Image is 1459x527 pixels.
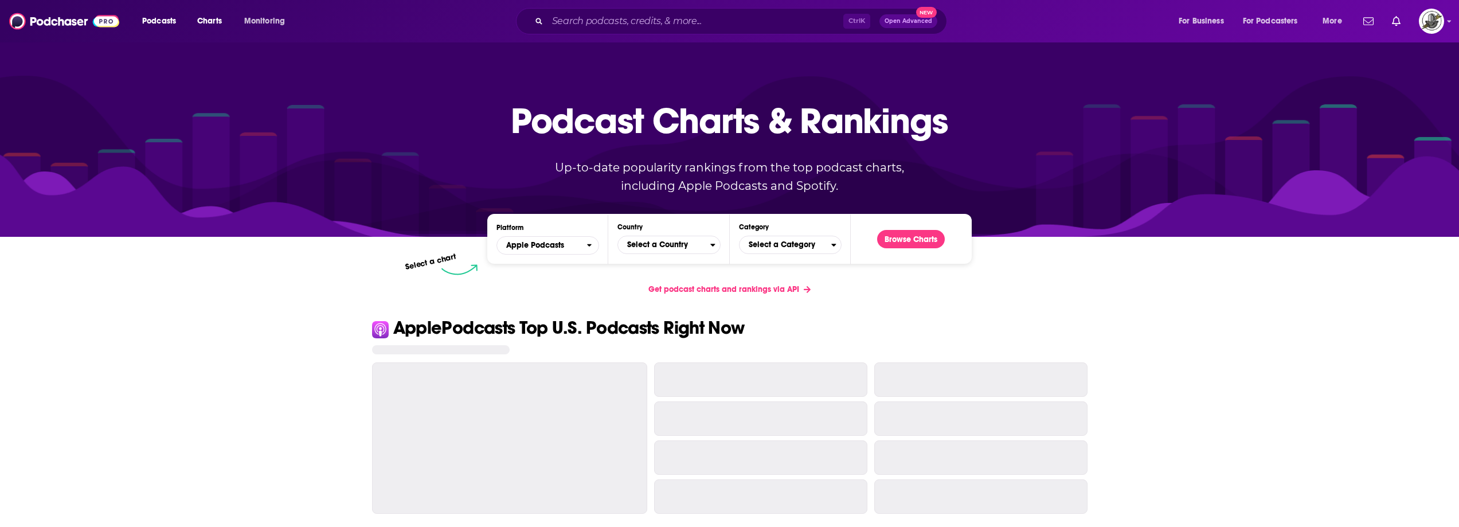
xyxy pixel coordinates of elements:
[547,12,843,30] input: Search podcasts, credits, & more...
[142,13,176,29] span: Podcasts
[1419,9,1444,34] button: Show profile menu
[1243,13,1298,29] span: For Podcasters
[739,236,842,254] button: Categories
[1315,12,1356,30] button: open menu
[740,235,831,255] span: Select a Category
[497,236,586,255] span: Apple Podcasts
[244,13,285,29] span: Monitoring
[393,319,745,337] p: Apple Podcasts Top U.S. Podcasts Right Now
[1235,12,1315,30] button: open menu
[1387,11,1405,31] a: Show notifications dropdown
[877,230,945,248] button: Browse Charts
[9,10,119,32] img: Podchaser - Follow, Share and Rate Podcasts
[372,321,389,338] img: Apple Icon
[1419,9,1444,34] span: Logged in as PodProMaxBooking
[1171,12,1238,30] button: open menu
[527,8,958,34] div: Search podcasts, credits, & more...
[1323,13,1342,29] span: More
[618,235,710,255] span: Select a Country
[236,12,300,30] button: open menu
[197,13,222,29] span: Charts
[843,14,870,29] span: Ctrl K
[648,284,799,294] span: Get podcast charts and rankings via API
[496,236,599,255] h2: Platforms
[1359,11,1378,31] a: Show notifications dropdown
[916,7,937,18] span: New
[1419,9,1444,34] img: User Profile
[885,18,932,24] span: Open Advanced
[879,14,937,28] button: Open AdvancedNew
[1179,13,1224,29] span: For Business
[639,275,820,303] a: Get podcast charts and rankings via API
[496,236,599,255] button: open menu
[511,83,948,158] p: Podcast Charts & Rankings
[533,158,927,195] p: Up-to-date popularity rankings from the top podcast charts, including Apple Podcasts and Spotify.
[190,12,229,30] a: Charts
[617,236,720,254] button: Countries
[405,252,457,272] p: Select a chart
[441,264,478,275] img: select arrow
[134,12,191,30] button: open menu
